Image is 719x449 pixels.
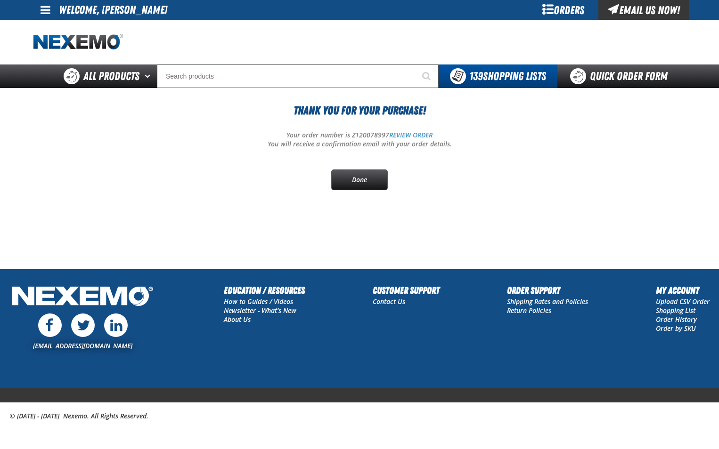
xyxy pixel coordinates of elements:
[373,297,405,306] a: Contact Us
[9,283,156,311] img: Nexemo Logo
[656,315,697,324] a: Order History
[33,131,686,140] p: Your order number is Z120078997
[224,297,293,306] a: How to Guides / Videos
[373,283,440,297] h2: Customer Support
[507,283,588,297] h2: Order Support
[33,34,123,50] img: Nexemo logo
[224,306,296,315] a: Newsletter - What's New
[439,64,557,88] button: You have 139 Shopping Lists. Open to view details
[33,140,686,149] p: You will receive a confirmation email with your order details.
[224,283,305,297] h2: Education / Resources
[557,64,685,88] a: Quick Order Form
[83,68,139,85] span: All Products
[507,306,551,315] a: Return Policies
[656,306,695,315] a: Shopping List
[141,64,157,88] button: Open All Products pages
[656,297,710,306] a: Upload CSV Order
[224,315,251,324] a: About Us
[33,34,123,50] a: Home
[469,70,546,83] span: Shopping Lists
[415,64,439,88] button: Start Searching
[331,169,388,190] a: Done
[656,283,710,297] h2: My Account
[389,130,433,139] a: REVIEW ORDER
[33,102,686,119] h1: Thank You For Your Purchase!
[656,324,696,333] a: Order by SKU
[507,297,588,306] a: Shipping Rates and Policies
[33,341,132,350] a: [EMAIL_ADDRESS][DOMAIN_NAME]
[469,70,483,83] strong: 139
[157,64,439,88] input: Search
